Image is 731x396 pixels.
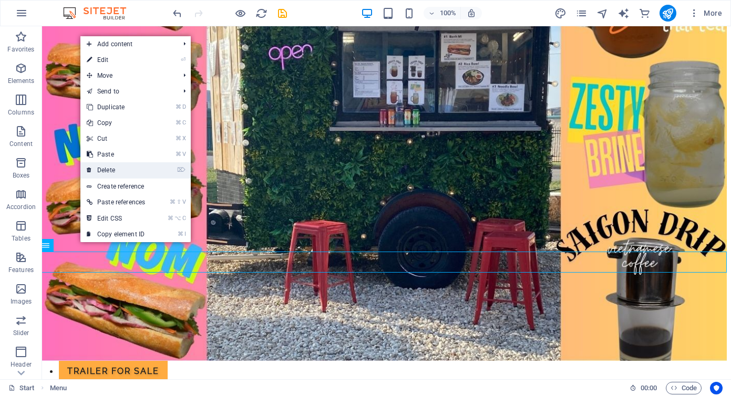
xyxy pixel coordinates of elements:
i: V [182,151,186,158]
span: : [648,384,650,392]
span: Add content [80,36,175,52]
span: Click to select. Double-click to edit [50,382,67,394]
a: Create reference [80,179,191,194]
button: commerce [639,7,651,19]
i: Publish [662,7,674,19]
p: Images [11,297,32,306]
i: ⌦ [177,166,186,173]
p: Content [9,140,33,148]
a: ⌘VPaste [80,147,151,162]
i: ⇧ [177,199,181,205]
i: AI Writer [617,7,630,19]
button: text_generator [617,7,630,19]
button: undo [171,7,183,19]
i: Design (Ctrl+Alt+Y) [554,7,567,19]
p: Accordion [6,203,36,211]
p: Columns [8,108,34,117]
p: Header [11,360,32,369]
img: Editor Logo [60,7,139,19]
button: reload [255,7,267,19]
a: ⌘⇧VPaste references [80,194,151,210]
button: Code [666,382,702,394]
i: ⌘ [176,135,181,142]
i: ⌘ [176,103,181,110]
i: ⌘ [176,119,181,126]
i: I [184,231,186,237]
button: More [685,5,726,22]
h6: 100% [439,7,456,19]
i: ⌘ [170,199,176,205]
p: Slider [13,329,29,337]
p: Favorites [7,45,34,54]
i: ⌘ [178,231,183,237]
p: Tables [12,234,30,243]
i: C [182,215,186,222]
i: X [182,135,186,142]
a: ⌘ICopy element ID [80,226,151,242]
button: save [276,7,289,19]
i: ⌥ [174,215,181,222]
a: Click to cancel selection. Double-click to open Pages [8,382,35,394]
h6: Session time [630,382,657,394]
button: Click here to leave preview mode and continue editing [234,7,246,19]
a: ⌦Delete [80,162,151,178]
a: ⏎Edit [80,52,151,68]
nav: breadcrumb [50,382,67,394]
i: ⏎ [181,56,186,63]
button: publish [660,5,676,22]
button: pages [575,7,588,19]
button: navigator [596,7,609,19]
p: Features [8,266,34,274]
p: Elements [8,77,35,85]
span: 00 00 [641,382,657,394]
button: 100% [424,7,461,19]
a: ⌘DDuplicate [80,99,151,115]
i: Save (Ctrl+S) [276,7,289,19]
span: Code [671,382,697,394]
a: ⌘CCopy [80,115,151,131]
button: design [554,7,567,19]
span: Move [80,68,175,84]
i: Undo: Change menu items (Ctrl+Z) [171,7,183,19]
a: ⌘⌥CEdit CSS [80,211,151,226]
a: ⌘XCut [80,131,151,147]
a: Send to [80,84,175,99]
i: V [182,199,186,205]
i: Pages (Ctrl+Alt+S) [575,7,588,19]
p: Boxes [13,171,30,180]
i: D [182,103,186,110]
i: ⌘ [168,215,173,222]
span: More [689,8,722,18]
i: ⌘ [176,151,181,158]
i: On resize automatically adjust zoom level to fit chosen device. [467,8,476,18]
i: C [182,119,186,126]
i: Navigator [596,7,609,19]
i: Commerce [639,7,651,19]
i: Reload page [255,7,267,19]
button: Usercentrics [710,382,723,394]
